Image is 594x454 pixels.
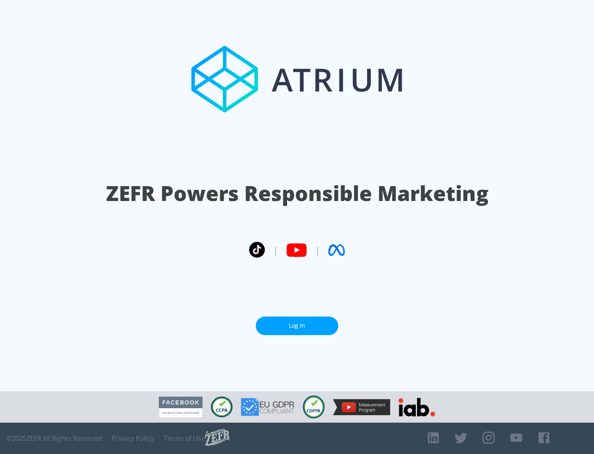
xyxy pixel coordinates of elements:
img: YouTube Measurement Program [333,399,390,415]
a: Terms of Use [164,434,205,442]
img: Facebook Marketing Partner [159,397,203,418]
img: GDPR Compliant [241,398,295,416]
img: CCPA Compliant [211,397,233,417]
span: | [315,244,320,256]
img: IAB [398,398,435,416]
h1: ZEFR Powers Responsible Marketing [106,179,488,208]
span: | [273,244,278,256]
a: Log In [256,317,338,335]
img: COPPA Compliant [303,395,325,419]
span: © 2025 ZEFR All Rights Reserved [6,434,102,442]
a: Privacy Policy [112,434,154,442]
